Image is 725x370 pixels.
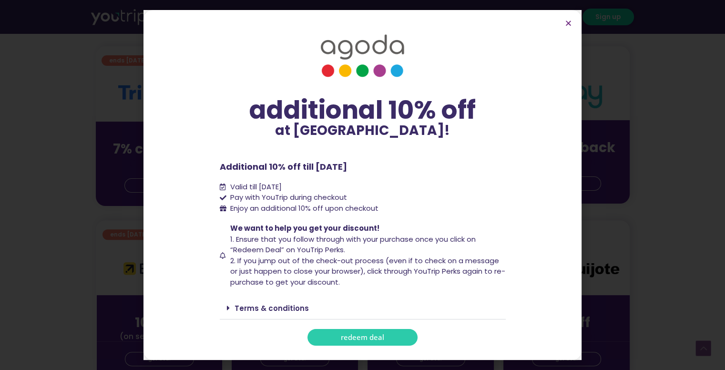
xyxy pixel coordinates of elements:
div: additional 10% off [220,96,506,124]
span: 1. Ensure that you follow through with your purchase once you click on “Redeem Deal” on YouTrip P... [230,234,476,255]
a: Terms & conditions [235,303,309,313]
span: Enjoy an additional 10% off upon checkout [230,203,378,213]
span: redeem deal [341,334,384,341]
a: redeem deal [307,329,418,346]
span: 2. If you jump out of the check-out process (even if to check on a message or just happen to clos... [230,256,505,287]
p: at [GEOGRAPHIC_DATA]! [220,124,506,137]
span: Pay with YouTrip during checkout [228,192,347,203]
span: We want to help you get your discount! [230,223,379,233]
div: Terms & conditions [220,297,506,319]
p: Additional 10% off till [DATE] [220,160,506,173]
span: Valid till [DATE] [228,182,282,193]
a: Close [565,20,572,27]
